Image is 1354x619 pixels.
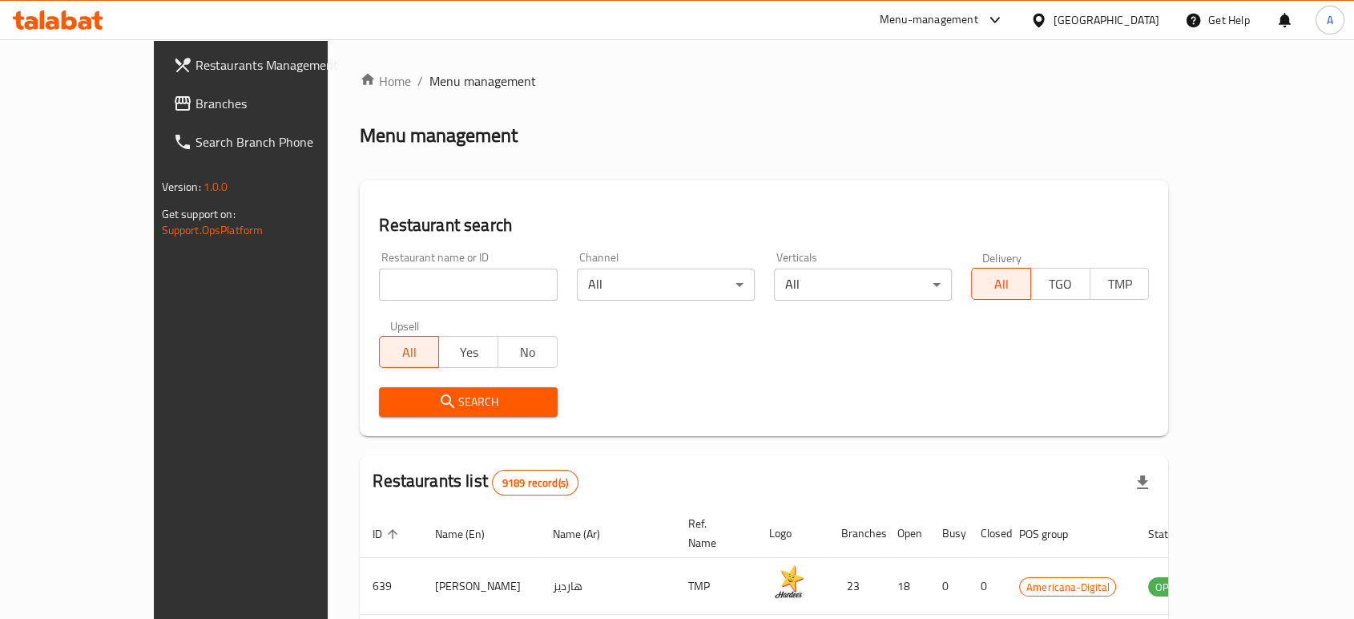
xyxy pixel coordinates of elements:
th: Branches [828,509,885,558]
a: Restaurants Management [160,46,380,84]
td: 0 [929,558,968,615]
div: All [774,269,952,301]
span: Get support on: [162,204,236,225]
button: TGO [1030,268,1090,300]
span: Search Branch Phone [195,132,367,152]
a: Support.OpsPlatform [162,220,264,241]
th: Logo [756,509,828,558]
span: ID [373,524,403,544]
td: 639 [360,558,422,615]
button: Search [379,387,557,417]
td: TMP [675,558,756,615]
span: Search [392,392,544,412]
h2: Restaurant search [379,213,1149,237]
h2: Menu management [360,123,518,148]
label: Delivery [982,252,1022,263]
span: All [978,273,1025,296]
span: Ref. Name [688,514,737,552]
th: Busy [929,509,968,558]
span: TMP [1097,273,1143,296]
a: Branches [160,84,380,123]
span: Name (Ar) [553,524,621,544]
span: Version: [162,176,201,197]
div: Total records count [492,470,578,496]
img: Hardee's [769,563,809,603]
button: No [498,336,558,368]
nav: breadcrumb [360,71,1168,91]
span: POS group [1019,524,1089,544]
span: OPEN [1148,578,1187,597]
span: 1.0.0 [204,176,228,197]
td: [PERSON_NAME] [422,558,540,615]
span: Restaurants Management [195,55,367,75]
td: 0 [968,558,1006,615]
th: Closed [968,509,1006,558]
a: Home [360,71,411,91]
button: All [379,336,439,368]
span: All [386,341,433,364]
li: / [417,71,423,91]
button: All [971,268,1031,300]
span: Americana-Digital [1020,578,1115,597]
span: TGO [1038,273,1084,296]
h2: Restaurants list [373,469,578,496]
span: A [1327,11,1333,29]
label: Upsell [390,320,420,331]
span: Yes [445,341,492,364]
div: OPEN [1148,577,1187,597]
span: Branches [195,94,367,113]
td: هارديز [540,558,675,615]
span: Menu management [429,71,536,91]
input: Search for restaurant name or ID.. [379,269,557,301]
span: Status [1148,524,1200,544]
div: Export file [1123,463,1162,502]
button: Yes [438,336,498,368]
th: Open [885,509,929,558]
span: No [505,341,551,364]
div: Menu-management [880,10,978,30]
button: TMP [1090,268,1150,300]
a: Search Branch Phone [160,123,380,161]
span: 9189 record(s) [493,475,578,491]
div: [GEOGRAPHIC_DATA] [1054,11,1159,29]
div: All [577,269,755,301]
span: Name (En) [435,524,506,544]
td: 18 [885,558,929,615]
td: 23 [828,558,885,615]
